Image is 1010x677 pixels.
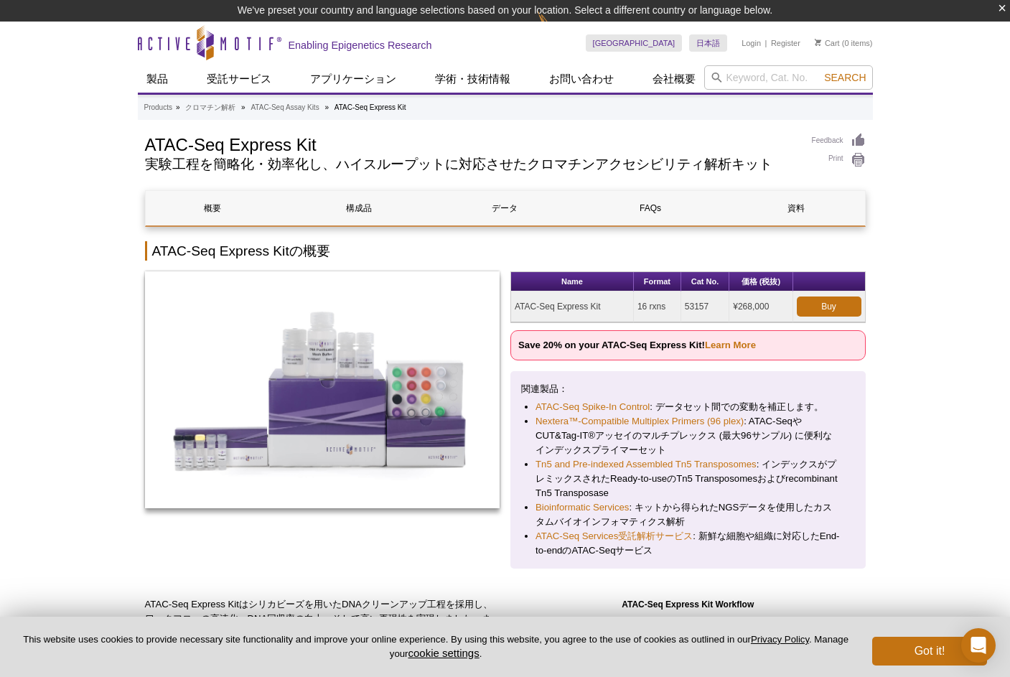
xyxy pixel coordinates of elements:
[536,414,744,429] a: Nextera™-Compatible Multiplex Primers (96 plex)
[751,634,809,645] a: Privacy Policy
[689,34,727,52] a: 日本語
[742,38,761,48] a: Login
[146,191,281,225] a: 概要
[961,628,996,663] div: Open Intercom Messenger
[812,152,866,168] a: Print
[536,500,841,529] li: : キットから得られたNGSデータを使用したカスタムバイオインフォマティクス解析
[586,34,683,52] a: [GEOGRAPHIC_DATA]
[644,65,704,93] a: 会社概要
[815,34,873,52] li: (0 items)
[583,191,718,225] a: FAQs
[729,272,792,291] th: 価格 (税抜)
[511,272,634,291] th: Name
[765,34,767,52] li: |
[536,457,841,500] li: : インデックスがプレミックスされたReady-to-useのTn5 Transposomesおよびrecombinant Tn5 Transposase
[198,65,280,93] a: 受託サービス
[536,457,757,472] a: Tn5 and Pre-indexed Assembled Tn5 Transposomes
[251,101,319,114] a: ATAC-Seq Assay Kits
[634,272,681,291] th: Format
[536,414,841,457] li: : ATAC-SeqやCUT&Tag-IT®アッセイのマルチプレックス (最大96サンプル) に便利なインデックスプライマーセット
[536,400,841,414] li: : データセット間での変動を補正します。
[426,65,519,93] a: 学術・技術情報
[536,500,629,515] a: Bioinformatic Services
[705,340,756,350] a: Learn More
[145,241,866,261] h2: ATAC-Seq Express Kitの概要
[538,11,576,45] img: Change Here
[335,103,406,111] li: ATAC-Seq Express Kit
[518,340,756,350] strong: Save 20% on your ATAC-Seq Express Kit!
[138,65,177,93] a: 製品
[622,599,754,610] strong: ATAC-Seq Express Kit Workflow
[704,65,873,90] input: Keyword, Cat. No.
[541,65,622,93] a: お問い合わせ
[145,158,798,171] h2: 実験工程を簡略化・効率化し、ハイスループットに対応させたクロマチンアクセシビリティ解析キット
[511,291,634,322] td: ATAC-Seq Express Kit
[536,400,650,414] a: ATAC-Seq Spike-In Control
[820,71,870,84] button: Search
[301,65,405,93] a: アプリケーション
[145,271,500,508] img: ATAC-Seq Express Kit
[536,529,693,543] a: ATAC-Seq Services受託解析サービス
[815,39,821,46] img: Your Cart
[408,647,479,659] button: cookie settings
[872,637,987,666] button: Got it!
[634,291,681,322] td: 16 rxns
[681,291,729,322] td: 53157
[144,101,172,114] a: Products
[23,633,848,660] p: This website uses cookies to provide necessary site functionality and improve your online experie...
[797,297,861,317] a: Buy
[812,133,866,149] a: Feedback
[289,39,432,52] h2: Enabling Epigenetics Research
[681,272,729,291] th: Cat No.
[824,72,866,83] span: Search
[521,382,855,396] p: 関連製品：
[324,103,329,111] li: »
[185,101,235,114] a: クロマチン解析
[176,103,180,111] li: »
[815,38,840,48] a: Cart
[536,529,841,558] li: : 新鮮な細胞や組織に対応したEnd-to-endのATAC-Seqサービス
[729,191,864,225] a: 資料
[241,103,246,111] li: »
[729,291,792,322] td: ¥268,000
[145,133,798,154] h1: ATAC-Seq Express Kit
[291,191,426,225] a: 構成品
[771,38,800,48] a: Register
[437,191,572,225] a: データ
